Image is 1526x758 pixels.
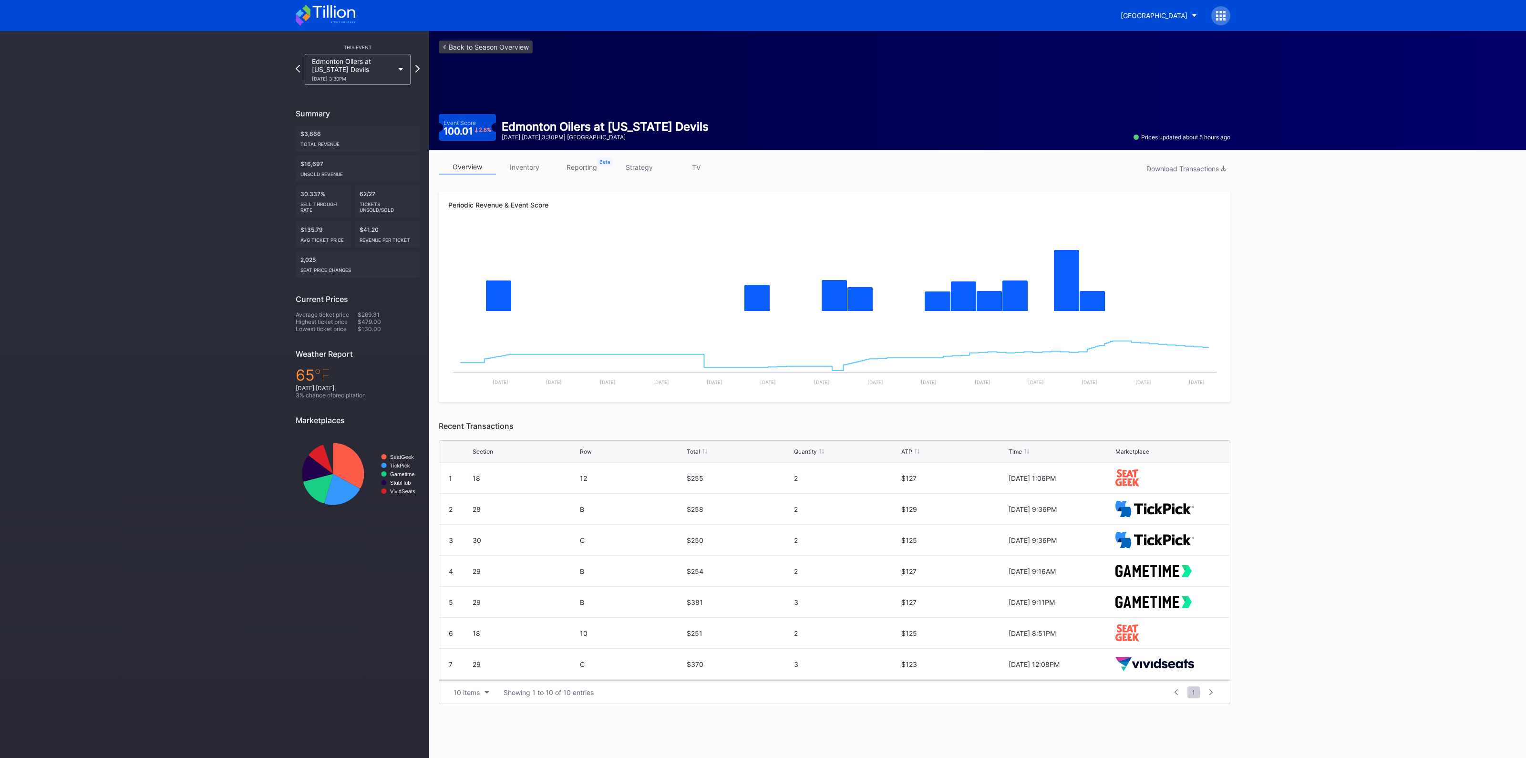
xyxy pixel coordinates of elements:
text: [DATE] [814,379,830,385]
text: [DATE] [760,379,776,385]
div: 2.8 % [479,127,491,133]
img: vividSeats.svg [1115,657,1194,672]
div: $16,697 [296,156,420,182]
div: 62/27 [355,186,420,218]
svg: Chart title [448,226,1221,321]
div: $123 [901,660,1006,668]
div: Time [1009,448,1022,455]
div: [DATE] 8:51PM [1009,629,1114,637]
div: 2 [794,505,899,513]
text: Gametime [390,471,415,477]
button: [GEOGRAPHIC_DATA] [1114,7,1204,24]
div: 5 [449,598,453,606]
div: Revenue per ticket [360,233,415,243]
text: [DATE] [1135,379,1151,385]
button: 10 items [449,686,494,699]
div: 2 [794,567,899,575]
div: $269.31 [358,311,420,318]
div: Avg ticket price [300,233,346,243]
div: Total Revenue [300,137,415,147]
span: ℉ [314,366,330,384]
div: Quantity [794,448,817,455]
a: strategy [610,160,668,175]
div: 29 [473,567,577,575]
div: 7 [449,660,453,668]
div: $251 [687,629,792,637]
a: overview [439,160,496,175]
div: [DATE] 9:36PM [1009,505,1114,513]
div: $3,666 [296,125,420,152]
a: <-Back to Season Overview [439,41,533,53]
div: Highest ticket price [296,318,358,325]
img: TickPick_logo.svg [1115,501,1194,518]
div: [DATE] [DATE] 3:30PM | [GEOGRAPHIC_DATA] [502,134,709,141]
div: 18 [473,629,577,637]
div: $41.20 [355,221,420,248]
div: Marketplaces [296,415,420,425]
div: Edmonton Oilers at [US_STATE] Devils [312,57,394,82]
div: 4 [449,567,453,575]
div: $250 [687,536,792,544]
div: Edmonton Oilers at [US_STATE] Devils [502,120,709,134]
div: Download Transactions [1146,165,1226,173]
div: 100.01 [443,126,492,136]
div: $255 [687,474,792,482]
div: 10 items [454,688,480,696]
text: [DATE] [546,379,562,385]
div: $125 [901,536,1006,544]
div: Summary [296,109,420,118]
div: 29 [473,660,577,668]
div: $254 [687,567,792,575]
svg: Chart title [448,321,1221,393]
text: [DATE] [1189,379,1205,385]
text: VividSeats [390,488,415,494]
div: 18 [473,474,577,482]
div: $135.79 [296,221,351,248]
div: Recent Transactions [439,421,1230,431]
img: seatGeek.svg [1115,469,1139,486]
div: 3 [794,660,899,668]
div: 1 [449,474,452,482]
text: [DATE] [653,379,669,385]
div: Showing 1 to 10 of 10 entries [504,688,594,696]
div: 2 [794,629,899,637]
div: 3 % chance of precipitation [296,392,420,399]
div: Tickets Unsold/Sold [360,197,415,213]
div: $130.00 [358,325,420,332]
a: TV [668,160,725,175]
div: [DATE] 3:30PM [312,76,394,82]
div: 10 [580,629,685,637]
div: 2 [794,536,899,544]
div: [DATE] 9:16AM [1009,567,1114,575]
div: 30.337% [296,186,351,218]
div: B [580,567,685,575]
div: B [580,598,685,606]
div: $127 [901,474,1006,482]
div: B [580,505,685,513]
text: TickPick [390,463,410,468]
div: Event Score [443,119,476,126]
img: gametime.svg [1115,596,1192,608]
a: reporting [553,160,610,175]
div: Lowest ticket price [296,325,358,332]
div: [DATE] 1:06PM [1009,474,1114,482]
div: [DATE] 12:08PM [1009,660,1114,668]
text: [DATE] [867,379,883,385]
div: [DATE] 9:11PM [1009,598,1114,606]
span: 1 [1187,686,1200,698]
text: [DATE] [600,379,616,385]
div: [DATE] 9:36PM [1009,536,1114,544]
div: C [580,660,685,668]
img: TickPick_logo.svg [1115,532,1194,549]
text: [DATE] [1082,379,1097,385]
div: Periodic Revenue & Event Score [448,201,1221,209]
text: StubHub [390,480,411,486]
div: 2,025 [296,251,420,278]
div: Average ticket price [296,311,358,318]
a: inventory [496,160,553,175]
div: Current Prices [296,294,420,304]
text: [DATE] [493,379,508,385]
div: C [580,536,685,544]
div: $127 [901,598,1006,606]
div: Weather Report [296,349,420,359]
